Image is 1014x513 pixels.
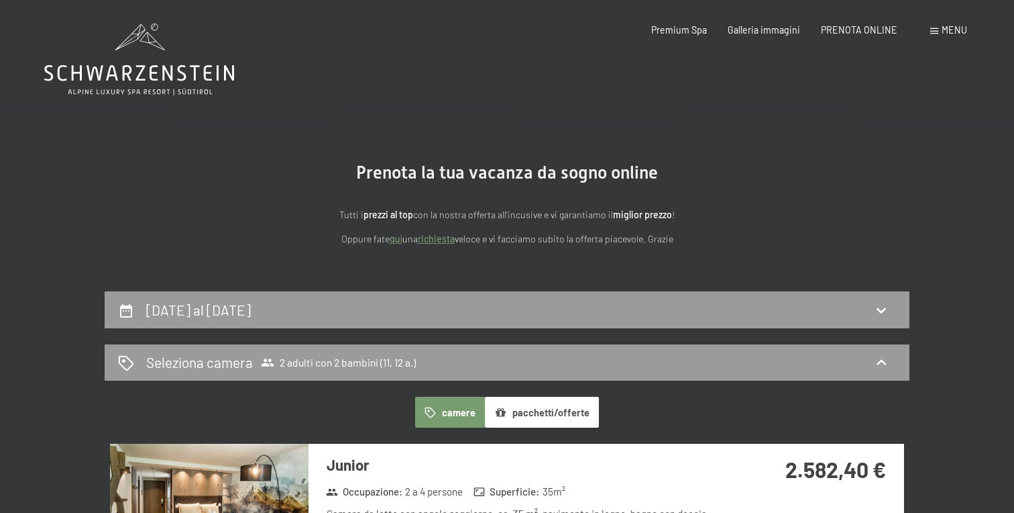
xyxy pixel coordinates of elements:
[326,485,402,499] strong: Occupazione :
[485,397,599,428] button: pacchetti/offerte
[327,455,726,475] h3: Junior
[415,397,485,428] button: camere
[390,233,402,244] a: quì
[212,207,802,223] p: Tutti i con la nostra offerta all'incusive e vi garantiamo il !
[785,457,886,482] strong: 2.582,40 €
[146,301,251,318] h2: [DATE] al [DATE]
[821,24,897,36] a: PRENOTA ONLINE
[651,24,707,36] a: Premium Spa
[363,209,413,220] strong: prezzi al top
[261,356,416,369] span: 2 adulti con 2 bambini (11, 12 a.)
[543,485,565,499] span: 35 m²
[146,353,253,372] h2: Seleziona camera
[942,24,967,36] span: Menu
[613,209,672,220] strong: miglior prezzo
[405,485,463,499] span: 2 a 4 persone
[473,485,540,499] strong: Superficie :
[356,162,658,183] span: Prenota la tua vacanza da sogno online
[728,24,800,36] a: Galleria immagini
[418,233,455,244] a: richiesta
[212,232,802,247] p: Oppure fate una veloce e vi facciamo subito la offerta piacevole. Grazie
